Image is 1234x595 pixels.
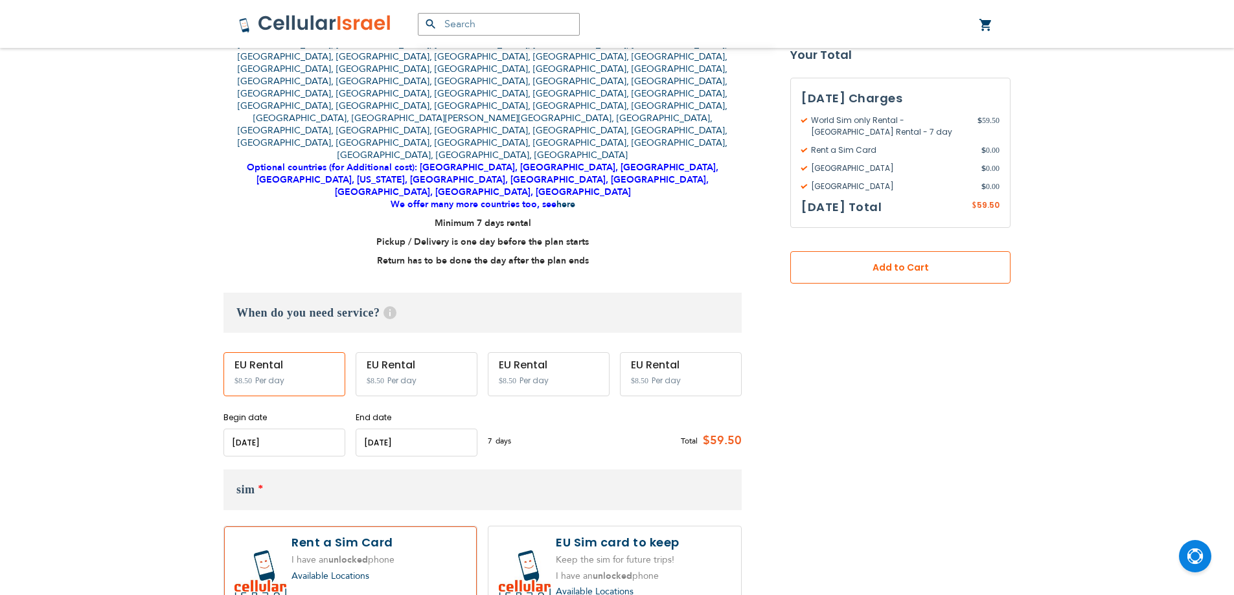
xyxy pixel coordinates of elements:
[790,45,1011,65] strong: Your Total
[367,359,466,371] div: EU Rental
[698,431,742,451] span: $59.50
[801,144,981,156] span: Rent a Sim Card
[981,163,986,174] span: $
[833,261,968,275] span: Add to Cart
[356,429,477,456] input: MM/DD/YYYY
[387,375,417,387] span: Per day
[681,435,698,447] span: Total
[499,359,599,371] div: EU Rental
[631,376,648,385] span: $8.50
[790,251,1011,284] button: Add to Cart
[520,375,549,387] span: Per day
[801,197,882,217] h3: [DATE] Total
[977,115,982,126] span: $
[977,199,1000,210] span: 59.50
[223,26,742,210] p: Countries Included: [GEOGRAPHIC_DATA], [GEOGRAPHIC_DATA], [GEOGRAPHIC_DATA], [GEOGRAPHIC_DATA], [...
[977,115,1000,138] span: 59.50
[488,435,496,447] span: 7
[981,163,1000,174] span: 0.00
[981,181,986,192] span: $
[652,375,681,387] span: Per day
[418,13,580,36] input: Search
[556,198,575,210] a: here
[631,359,731,371] div: EU Rental
[801,89,1000,108] h3: [DATE] Charges
[499,376,516,385] span: $8.50
[356,412,477,423] label: End date
[223,412,345,423] label: Begin date
[377,254,589,267] strong: Return has to be done the day after the plan ends
[236,483,255,496] span: sim
[367,376,384,385] span: $8.50
[234,376,252,385] span: $8.50
[496,435,511,447] span: days
[981,144,986,156] span: $
[238,14,392,34] img: Cellular Israel Logo
[255,375,284,387] span: Per day
[223,429,345,456] input: MM/DD/YYYY
[291,570,369,582] a: Available Locations
[981,181,1000,192] span: 0.00
[801,115,977,138] span: World Sim only Rental - [GEOGRAPHIC_DATA] Rental - 7 day
[383,306,396,319] span: Help
[801,181,981,192] span: [GEOGRAPHIC_DATA]
[972,200,977,212] span: $
[376,236,589,248] strong: Pickup / Delivery is one day before the plan starts
[801,163,981,174] span: [GEOGRAPHIC_DATA]
[223,293,742,333] h3: When do you need service?
[435,217,531,229] strong: Minimum 7 days rental
[234,359,334,371] div: EU Rental
[247,161,718,210] strong: Optional countries (for Additional cost): [GEOGRAPHIC_DATA], [GEOGRAPHIC_DATA], [GEOGRAPHIC_DATA]...
[981,144,1000,156] span: 0.00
